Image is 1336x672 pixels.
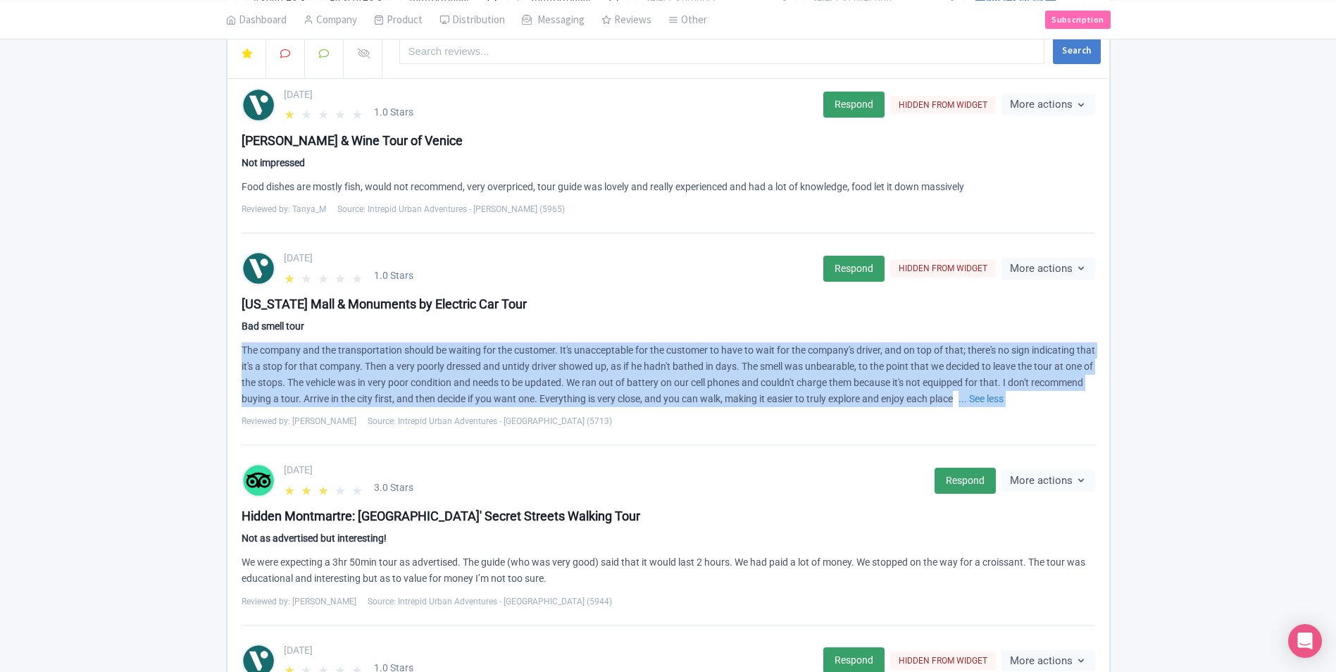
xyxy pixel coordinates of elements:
a: Subscription [1045,10,1110,28]
input: Search reviews... [399,37,1045,64]
a: Respond [823,92,885,118]
button: More actions [1001,94,1095,116]
span: Source: Intrepid Urban Adventures - [GEOGRAPHIC_DATA] (5713) [368,415,612,428]
button: More actions [1001,258,1095,280]
span: Source: Intrepid Urban Adventures - [GEOGRAPHIC_DATA] (5944) [368,595,612,608]
div: Hidden Montmartre: [GEOGRAPHIC_DATA]' Secret Streets Walking Tour [242,506,1095,525]
span: 1.0 Stars [374,105,413,120]
span: ★ [351,269,366,283]
div: Not impressed [242,156,1095,170]
span: Reviewed by: [PERSON_NAME] [242,415,356,428]
div: [DATE] [284,87,815,102]
img: viator-round-color-01-75e0e71c4bf787f1c8912121e6bb0b85.svg [243,88,274,122]
div: [US_STATE] Mall & Monuments by Electric Car Tour [242,294,1095,313]
span: ★ [318,481,332,495]
div: [DATE] [284,251,815,266]
img: tripadvisor-round-color-01-c2602b701674d379597ad6f140e4ef40.svg [243,463,274,497]
img: viator-round-color-01-75e0e71c4bf787f1c8912121e6bb0b85.svg [243,251,274,285]
span: Reviewed by: [PERSON_NAME] [242,595,356,608]
span: ★ [318,105,332,119]
span: 3.0 Stars [374,480,413,495]
span: Source: Intrepid Urban Adventures - [PERSON_NAME] (5965) [337,203,565,216]
div: We were expecting a 3hr 50min tour as advertised. The guide (who was very good) said that it woul... [242,554,1095,587]
div: [PERSON_NAME] & Wine Tour of Venice [242,131,1095,150]
span: 1.0 Stars [374,268,413,283]
span: ★ [318,269,332,283]
span: ★ [335,481,349,495]
div: Open Intercom Messenger [1288,624,1322,658]
div: Not as advertised but interesting! [242,531,1095,546]
a: Respond [823,256,885,282]
span: ★ [301,269,315,283]
span: ★ [301,481,315,495]
span: ★ [351,481,366,495]
span: ★ [351,105,366,119]
div: HIDDEN FROM WIDGET [890,96,996,114]
span: ★ [335,269,349,283]
button: More actions [1001,650,1095,672]
span: ★ [335,105,349,119]
span: ★ [284,481,298,495]
div: Food dishes are mostly fish, would not recommend, very overpriced, tour guide was lovely and real... [242,179,1095,195]
span: ★ [284,105,298,119]
span: The company and the transportation should be waiting for the customer. It's unacceptable for the ... [242,344,1095,404]
a: ... See less [959,393,1004,404]
div: [DATE] [284,643,815,658]
div: [DATE] [284,463,926,478]
div: Bad smell tour [242,319,1095,334]
div: HIDDEN FROM WIDGET [890,652,996,670]
span: ★ [284,269,298,283]
span: ★ [301,105,315,119]
button: Search [1053,37,1100,64]
a: Respond [935,468,996,494]
span: Reviewed by: Tanya_M [242,203,326,216]
div: HIDDEN FROM WIDGET [890,259,996,278]
button: More actions [1001,470,1095,492]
